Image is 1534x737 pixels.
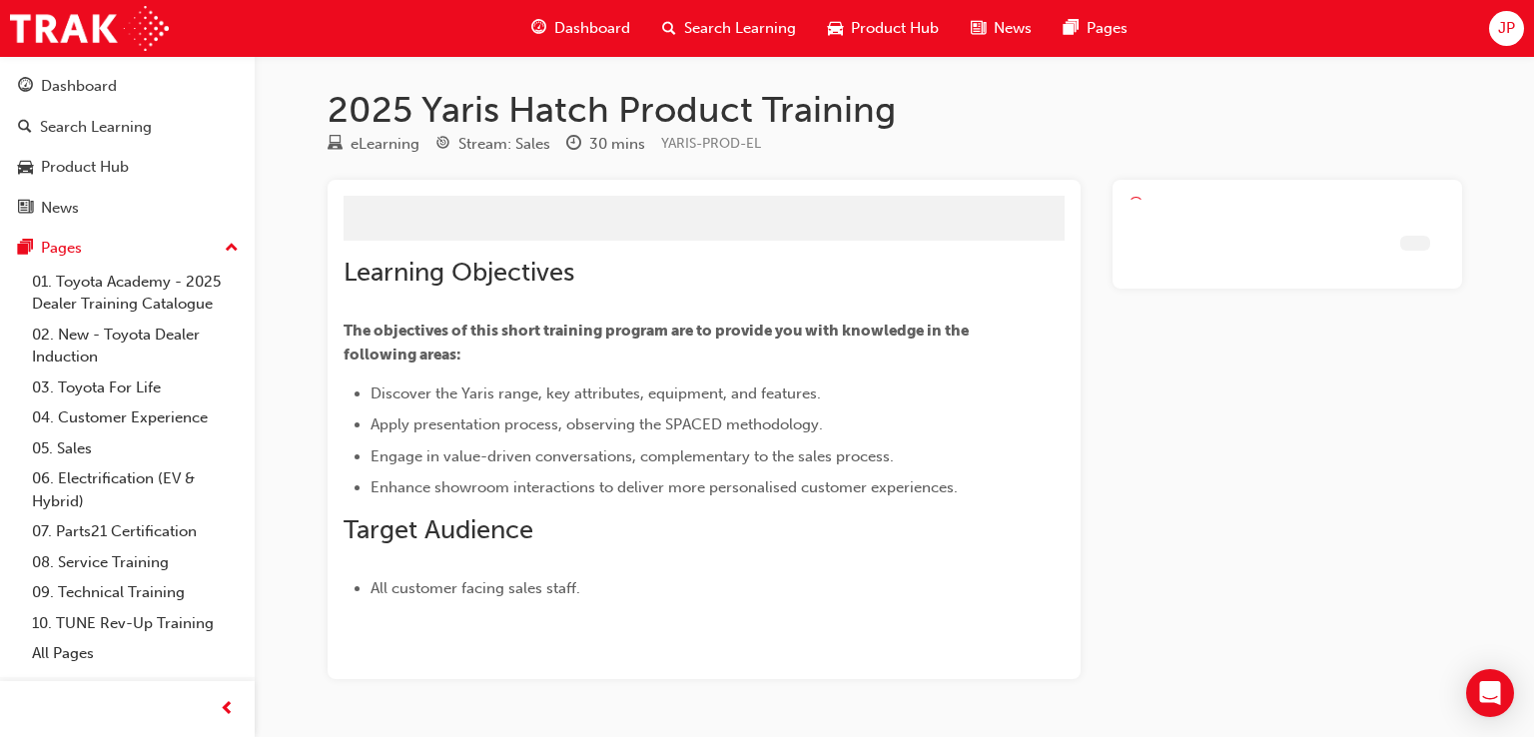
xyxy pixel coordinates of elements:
span: learningResourceType_ELEARNING-icon [328,136,343,154]
button: Pages [8,230,247,267]
span: Product Hub [851,17,939,40]
a: car-iconProduct Hub [812,8,955,49]
span: search-icon [18,119,32,137]
span: Learning resource code [661,135,761,152]
span: Enhance showroom interactions to deliver more personalised customer experiences. [371,478,958,496]
a: Dashboard [8,68,247,105]
a: 04. Customer Experience [24,402,247,433]
span: Search Learning [684,17,796,40]
span: Discover the Yaris range, key attributes, equipment, and features. [371,384,821,402]
button: JP [1489,11,1524,46]
a: All Pages [24,638,247,669]
a: 08. Service Training [24,547,247,578]
span: clock-icon [566,136,581,154]
div: 30 mins [589,133,645,156]
div: Product Hub [41,156,129,179]
a: search-iconSearch Learning [646,8,812,49]
span: search-icon [662,16,676,41]
div: Stream: Sales [458,133,550,156]
a: 01. Toyota Academy - 2025 Dealer Training Catalogue [24,267,247,320]
a: 09. Technical Training [24,577,247,608]
span: car-icon [18,159,33,177]
span: Dashboard [554,17,630,40]
img: Trak [10,6,169,51]
a: guage-iconDashboard [515,8,646,49]
div: eLearning [351,133,419,156]
span: Target Audience [344,514,533,545]
a: Product Hub [8,149,247,186]
span: up-icon [225,236,239,262]
div: Open Intercom Messenger [1466,669,1514,717]
span: Engage in value-driven conversations, complementary to the sales process. [371,447,894,465]
span: guage-icon [18,78,33,96]
a: pages-iconPages [1048,8,1144,49]
a: news-iconNews [955,8,1048,49]
button: DashboardSearch LearningProduct HubNews [8,64,247,230]
div: Dashboard [41,75,117,98]
div: News [41,197,79,220]
a: News [8,190,247,227]
a: 05. Sales [24,433,247,464]
span: news-icon [971,16,986,41]
span: Apply presentation process, observing the SPACED methodology. [371,415,823,433]
a: 10. TUNE Rev-Up Training [24,608,247,639]
div: Duration [566,132,645,157]
a: 02. New - Toyota Dealer Induction [24,320,247,372]
span: target-icon [435,136,450,154]
span: The objectives of this short training program are to provide you with knowledge in the following ... [344,322,972,364]
span: Learning Objectives [344,257,574,288]
div: Stream [435,132,550,157]
span: pages-icon [18,240,33,258]
a: Search Learning [8,109,247,146]
span: guage-icon [531,16,546,41]
span: prev-icon [220,697,235,722]
span: JP [1498,17,1515,40]
div: Pages [41,237,82,260]
span: news-icon [18,200,33,218]
span: News [994,17,1032,40]
a: 07. Parts21 Certification [24,516,247,547]
span: All customer facing sales staff. [371,579,580,597]
span: Pages [1087,17,1128,40]
span: pages-icon [1064,16,1079,41]
h1: 2025 Yaris Hatch Product Training [328,88,1462,132]
a: 06. Electrification (EV & Hybrid) [24,463,247,516]
div: Type [328,132,419,157]
a: 03. Toyota For Life [24,372,247,403]
span: car-icon [828,16,843,41]
div: Search Learning [40,116,152,139]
